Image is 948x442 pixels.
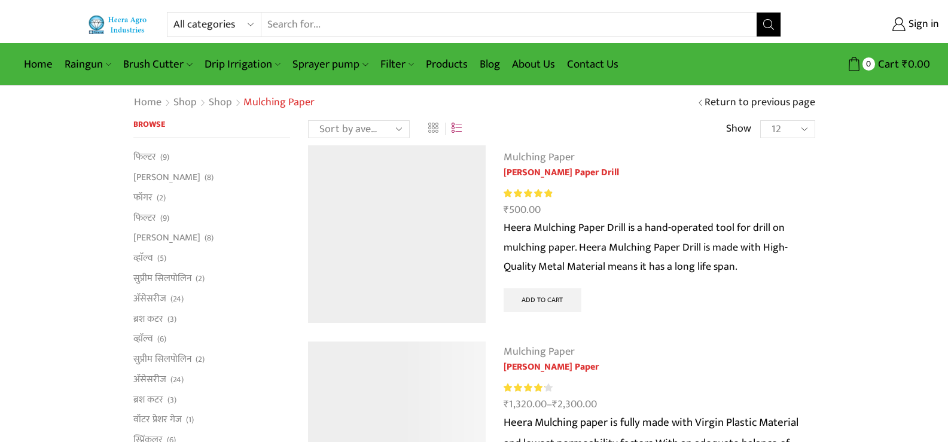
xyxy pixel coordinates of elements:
span: Show [726,121,751,137]
img: Heera Mulching Paper Drill [308,145,486,323]
a: Drip Irrigation [199,50,286,78]
span: Rated out of 5 [504,187,552,200]
bdi: 1,320.00 [504,395,547,413]
span: (2) [157,192,166,204]
a: Mulching Paper [504,343,575,361]
a: Shop [173,95,197,111]
a: Shop [208,95,233,111]
a: अ‍ॅसेसरीज [133,288,166,309]
span: (6) [157,333,166,345]
a: Blog [474,50,506,78]
a: About Us [506,50,561,78]
a: Mulching Paper [504,148,575,166]
div: Rated 4.27 out of 5 [504,382,552,394]
a: वॉटर प्रेशर गेज [133,410,182,430]
span: (24) [170,293,184,305]
a: फिल्टर [133,150,156,167]
a: Brush Cutter [117,50,198,78]
span: (9) [160,212,169,224]
span: Browse [133,117,165,131]
a: Contact Us [561,50,624,78]
bdi: 2,300.00 [552,395,597,413]
span: – [504,397,815,413]
span: ₹ [504,395,509,413]
a: Raingun [59,50,117,78]
a: Home [133,95,162,111]
a: [PERSON_NAME] [133,228,200,248]
bdi: 500.00 [504,201,541,219]
span: ₹ [902,55,908,74]
a: फिल्टर [133,208,156,228]
span: (1) [186,414,194,426]
nav: Breadcrumb [133,95,315,111]
select: Shop order [308,120,410,138]
a: Return to previous page [705,95,815,111]
span: (9) [160,151,169,163]
a: Add to cart: “Heera Mulching Paper Drill” [504,288,582,312]
span: Rated out of 5 [504,382,545,394]
a: [PERSON_NAME] Paper [504,360,815,374]
a: ब्रश कटर [133,389,163,410]
span: (2) [196,273,205,285]
span: Cart [875,56,899,72]
span: Sign in [906,17,939,32]
a: व्हाॅल्व [133,248,153,269]
a: Sign in [799,14,939,35]
a: फॉगर [133,187,153,208]
span: (8) [205,232,214,244]
a: [PERSON_NAME] Paper Drill [504,166,815,180]
a: Sprayer pump [286,50,374,78]
a: सुप्रीम सिलपोलिन [133,349,191,370]
div: Rated 5.00 out of 5 [504,187,552,200]
a: 0 Cart ₹0.00 [793,53,930,75]
bdi: 0.00 [902,55,930,74]
span: (8) [205,172,214,184]
span: (3) [167,394,176,406]
span: (24) [170,374,184,386]
a: Home [18,50,59,78]
a: अ‍ॅसेसरीज [133,369,166,389]
span: ₹ [552,395,557,413]
a: ब्रश कटर [133,309,163,329]
span: (2) [196,353,205,365]
a: सुप्रीम सिलपोलिन [133,268,191,288]
button: Search button [757,13,781,36]
span: ₹ [504,201,509,219]
a: व्हाॅल्व [133,329,153,349]
input: Search for... [261,13,756,36]
h1: Mulching Paper [243,96,315,109]
span: 0 [862,57,875,70]
span: (5) [157,252,166,264]
span: (3) [167,313,176,325]
a: Products [420,50,474,78]
div: Heera Mulching Paper Drill is a hand-operated tool for drill on mulching paper. Heera Mulching Pa... [504,218,815,276]
a: [PERSON_NAME] [133,167,200,188]
a: Filter [374,50,420,78]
